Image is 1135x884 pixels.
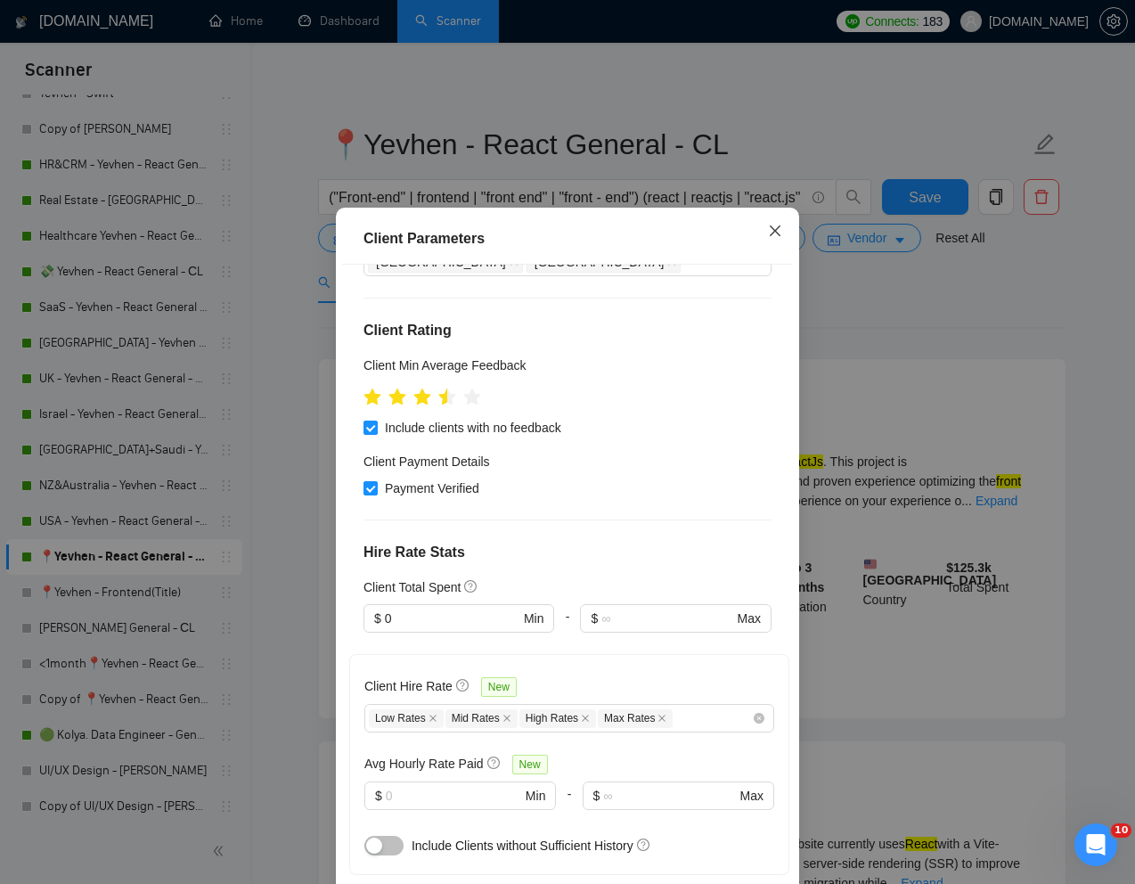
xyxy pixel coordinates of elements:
[738,609,761,628] span: Max
[591,609,598,628] span: $
[524,609,544,628] span: Min
[456,678,470,692] span: question-circle
[375,786,382,806] span: $
[603,786,736,806] input: ∞
[363,452,490,471] h4: Client Payment Details
[364,754,484,773] h5: Avg Hourly Rate Paid
[438,389,456,406] span: star
[363,389,381,406] span: star
[363,320,772,341] h4: Client Rating
[374,609,381,628] span: $
[412,839,633,853] span: Include Clients without Sufficient History
[754,713,764,724] span: close-circle
[369,709,444,728] span: Low Rates
[1074,823,1117,866] iframe: Intercom live chat
[363,356,527,375] h5: Client Min Average Feedback
[388,389,406,406] span: star
[364,676,453,696] h5: Client Hire Rate
[363,577,461,597] h5: Client Total Spent
[429,714,437,723] span: close
[378,479,486,498] span: Payment Verified
[363,542,772,563] h4: Hire Rate Stats
[637,838,651,852] span: question-circle
[519,709,596,728] span: High Rates
[464,579,478,593] span: question-circle
[740,786,763,806] span: Max
[386,786,522,806] input: 0
[593,786,600,806] span: $
[502,714,511,723] span: close
[481,677,517,697] span: New
[768,224,782,238] span: close
[1111,823,1131,838] span: 10
[463,389,481,406] span: star
[526,786,546,806] span: Min
[363,228,772,250] div: Client Parameters
[487,756,502,770] span: question-circle
[751,208,799,256] button: Close
[413,389,431,406] span: star
[385,609,520,628] input: 0
[445,709,518,728] span: Mid Rates
[601,609,733,628] input: ∞
[512,755,548,774] span: New
[554,604,580,654] div: -
[556,782,582,831] div: -
[657,714,666,723] span: close
[378,418,568,438] span: Include clients with no feedback
[598,709,673,728] span: Max Rates
[581,714,590,723] span: close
